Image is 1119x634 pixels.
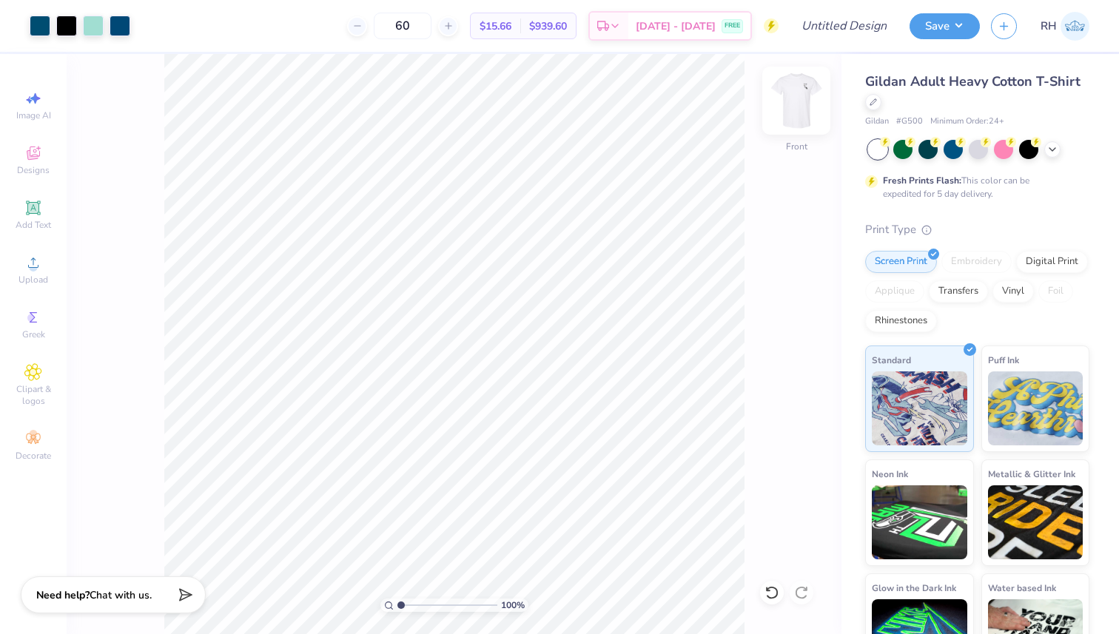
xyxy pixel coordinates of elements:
span: # G500 [896,115,923,128]
span: Metallic & Glitter Ink [988,466,1075,482]
span: Upload [19,274,48,286]
span: 100 % [501,598,525,612]
span: Chat with us. [90,588,152,602]
span: Add Text [16,219,51,231]
div: Applique [865,280,924,303]
div: Digital Print [1016,251,1088,273]
div: Transfers [929,280,988,303]
img: Standard [872,371,967,445]
img: Front [767,71,826,130]
img: Metallic & Glitter Ink [988,485,1083,559]
span: $15.66 [480,18,511,34]
span: $939.60 [529,18,567,34]
span: Clipart & logos [7,383,59,407]
div: This color can be expedited for 5 day delivery. [883,174,1065,200]
span: Water based Ink [988,580,1056,596]
div: Screen Print [865,251,937,273]
div: Rhinestones [865,310,937,332]
div: Foil [1038,280,1073,303]
span: Neon Ink [872,466,908,482]
span: Gildan Adult Heavy Cotton T-Shirt [865,72,1081,90]
span: RH [1041,18,1057,35]
span: Standard [872,352,911,368]
input: – – [374,13,431,39]
strong: Fresh Prints Flash: [883,175,961,186]
span: FREE [725,21,740,31]
img: Puff Ink [988,371,1083,445]
div: Front [786,140,807,153]
span: Designs [17,164,50,176]
span: Minimum Order: 24 + [930,115,1004,128]
input: Untitled Design [790,11,898,41]
button: Save [910,13,980,39]
strong: Need help? [36,588,90,602]
a: RH [1041,12,1089,41]
img: Neon Ink [872,485,967,559]
div: Embroidery [941,251,1012,273]
span: Decorate [16,450,51,462]
span: Gildan [865,115,889,128]
span: Puff Ink [988,352,1019,368]
div: Print Type [865,221,1089,238]
span: [DATE] - [DATE] [636,18,716,34]
img: Ryen Heigley [1061,12,1089,41]
span: Image AI [16,109,51,121]
span: Greek [22,328,45,340]
div: Vinyl [992,280,1034,303]
span: Glow in the Dark Ink [872,580,956,596]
